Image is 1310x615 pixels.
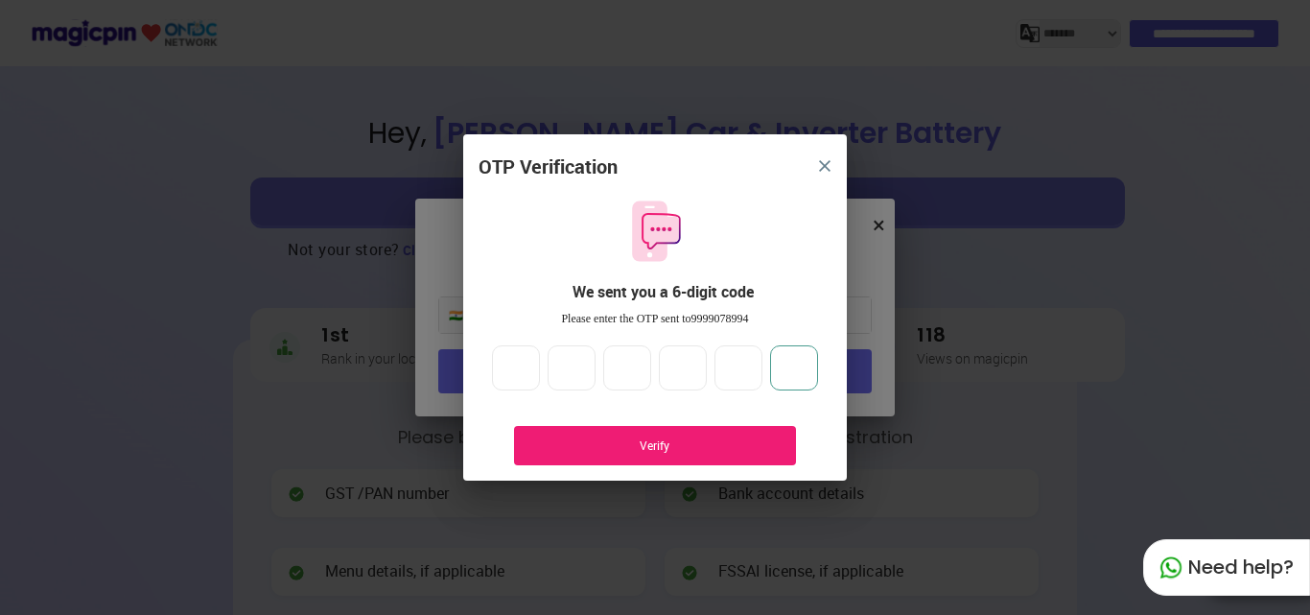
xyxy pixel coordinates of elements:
[622,199,688,264] img: otpMessageIcon.11fa9bf9.svg
[819,160,830,172] img: 8zTxi7IzMsfkYqyYgBgfvSHvmzQA9juT1O3mhMgBDT8p5s20zMZ2JbefE1IEBlkXHwa7wAFxGwdILBLhkAAAAASUVORK5CYII=
[807,149,842,183] button: close
[479,154,618,181] div: OTP Verification
[1143,539,1310,596] div: Need help?
[1159,556,1182,580] img: whatapp_green.7240e66a.svg
[494,281,831,303] div: We sent you a 6-digit code
[543,438,767,454] div: Verify
[479,311,831,327] div: Please enter the OTP sent to 9999078994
